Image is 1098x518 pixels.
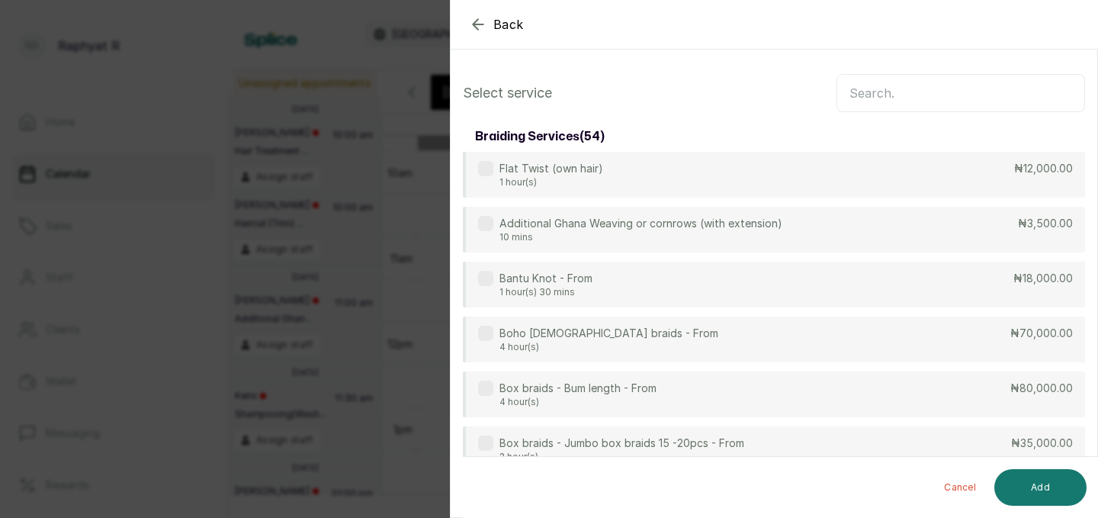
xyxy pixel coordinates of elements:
[836,74,1085,112] input: Search.
[499,161,603,176] p: Flat Twist (own hair)
[499,216,782,231] p: Additional Ghana Weaving or cornrows (with extension)
[499,176,603,188] p: 1 hour(s)
[499,341,718,353] p: 4 hour(s)
[499,271,592,286] p: Bantu Knot - From
[499,381,657,396] p: Box braids - Bum length - From
[932,469,988,506] button: Cancel
[499,436,744,451] p: Box braids - Jumbo box braids 15 -20pcs - From
[1010,381,1073,396] p: ₦80,000.00
[1018,216,1073,231] p: ₦3,500.00
[463,82,552,104] p: Select service
[499,396,657,408] p: 4 hour(s)
[499,326,718,341] p: Boho [DEMOGRAPHIC_DATA] braids - From
[493,15,524,34] span: Back
[994,469,1087,506] button: Add
[499,451,744,463] p: 2 hour(s)
[1010,326,1073,341] p: ₦70,000.00
[469,15,524,34] button: Back
[499,231,782,243] p: 10 mins
[475,127,605,146] h3: braiding services ( 54 )
[1014,161,1073,176] p: ₦12,000.00
[1013,271,1073,286] p: ₦18,000.00
[499,286,592,298] p: 1 hour(s) 30 mins
[1011,436,1073,451] p: ₦35,000.00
